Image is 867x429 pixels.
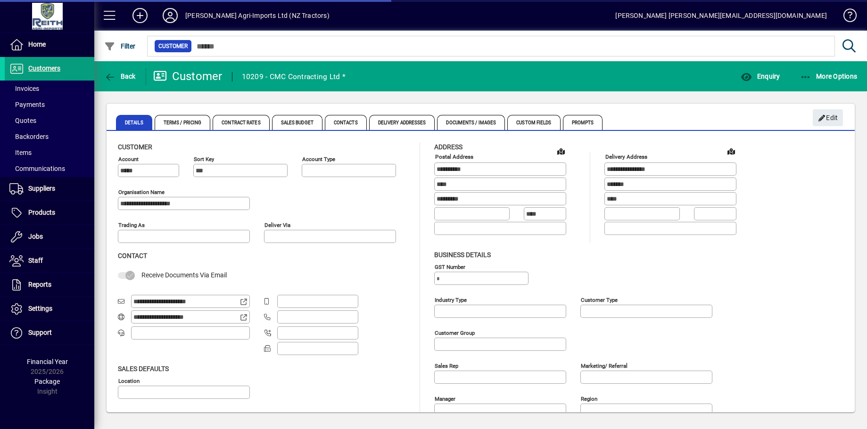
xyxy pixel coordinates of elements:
[118,377,140,384] mat-label: Location
[194,156,214,162] mat-label: Sort key
[302,156,335,162] mat-label: Account Type
[435,296,467,303] mat-label: Industry type
[553,144,569,159] a: View on map
[28,209,55,216] span: Products
[325,115,367,130] span: Contacts
[741,73,780,80] span: Enquiry
[155,115,211,130] span: Terms / Pricing
[118,143,152,151] span: Customer
[9,101,45,108] span: Payments
[141,271,227,279] span: Receive Documents Via Email
[104,73,136,80] span: Back
[798,68,860,85] button: More Options
[435,263,465,270] mat-label: GST Number
[507,115,560,130] span: Custom Fields
[435,329,475,336] mat-label: Customer group
[213,115,269,130] span: Contract Rates
[581,296,618,303] mat-label: Customer type
[118,189,165,195] mat-label: Organisation name
[5,225,94,249] a: Jobs
[118,222,145,228] mat-label: Trading as
[9,165,65,172] span: Communications
[118,156,139,162] mat-label: Account
[153,69,223,84] div: Customer
[272,115,322,130] span: Sales Budget
[28,329,52,336] span: Support
[800,73,858,80] span: More Options
[434,251,491,259] span: Business details
[836,2,855,32] a: Knowledge Base
[369,115,435,130] span: Delivery Addresses
[264,222,290,228] mat-label: Deliver via
[104,42,136,50] span: Filter
[563,115,603,130] span: Prompts
[5,97,94,113] a: Payments
[158,41,188,51] span: Customer
[5,33,94,57] a: Home
[5,81,94,97] a: Invoices
[813,109,843,126] button: Edit
[28,305,52,312] span: Settings
[818,110,838,126] span: Edit
[118,365,169,372] span: Sales defaults
[9,117,36,124] span: Quotes
[28,185,55,192] span: Suppliers
[9,149,32,156] span: Items
[28,40,46,48] span: Home
[102,68,138,85] button: Back
[437,115,505,130] span: Documents / Images
[28,257,43,264] span: Staff
[5,129,94,145] a: Backorders
[28,65,60,72] span: Customers
[435,395,455,402] mat-label: Manager
[5,201,94,225] a: Products
[116,115,152,130] span: Details
[28,281,51,288] span: Reports
[155,7,185,24] button: Profile
[5,177,94,201] a: Suppliers
[435,362,458,369] mat-label: Sales rep
[5,249,94,273] a: Staff
[5,113,94,129] a: Quotes
[185,8,330,23] div: [PERSON_NAME] Agri-Imports Ltd (NZ Tractors)
[242,69,346,84] div: 10209 - CMC Contracting Ltd *
[5,321,94,345] a: Support
[738,68,782,85] button: Enquiry
[5,161,94,177] a: Communications
[5,297,94,321] a: Settings
[125,7,155,24] button: Add
[34,378,60,385] span: Package
[724,144,739,159] a: View on map
[118,252,147,259] span: Contact
[94,68,146,85] app-page-header-button: Back
[27,358,68,365] span: Financial Year
[9,85,39,92] span: Invoices
[9,133,49,140] span: Backorders
[615,8,827,23] div: [PERSON_NAME] [PERSON_NAME][EMAIL_ADDRESS][DOMAIN_NAME]
[434,143,462,151] span: Address
[5,273,94,297] a: Reports
[581,395,597,402] mat-label: Region
[581,362,628,369] mat-label: Marketing/ Referral
[5,145,94,161] a: Items
[28,233,43,240] span: Jobs
[102,38,138,55] button: Filter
